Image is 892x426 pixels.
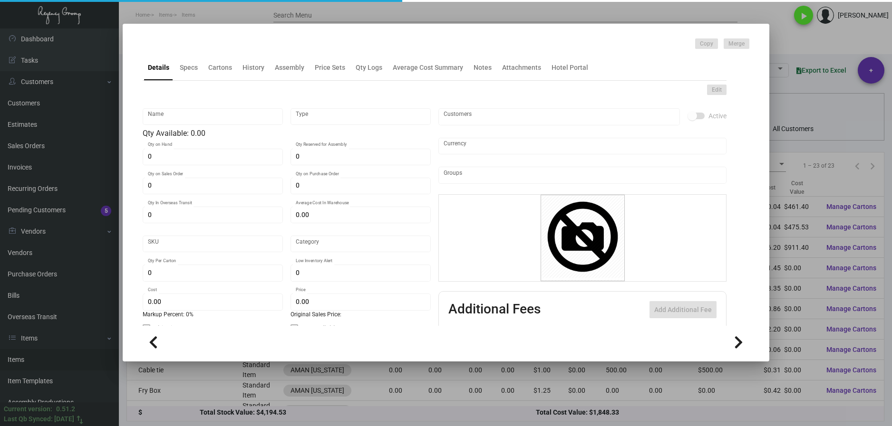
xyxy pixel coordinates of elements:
[552,63,588,73] div: Hotel Portal
[444,171,722,179] input: Add new..
[724,38,749,49] button: Merge
[302,322,338,334] span: Non-sellable
[148,63,169,73] div: Details
[208,63,232,73] div: Cartons
[707,85,727,95] button: Edit
[654,306,712,313] span: Add Additional Fee
[356,63,382,73] div: Qty Logs
[444,113,675,121] input: Add new..
[4,414,74,424] div: Last Qb Synced: [DATE]
[393,63,463,73] div: Average Cost Summary
[448,301,541,318] h2: Additional Fees
[700,40,713,48] span: Copy
[143,128,431,139] div: Qty Available: 0.00
[180,63,198,73] div: Specs
[154,322,180,334] span: Shipping
[56,404,75,414] div: 0.51.2
[242,63,264,73] div: History
[4,404,52,414] div: Current version:
[502,63,541,73] div: Attachments
[275,63,304,73] div: Assembly
[695,38,718,49] button: Copy
[708,110,727,122] span: Active
[315,63,345,73] div: Price Sets
[474,63,492,73] div: Notes
[728,40,745,48] span: Merge
[712,86,722,94] span: Edit
[650,301,717,318] button: Add Additional Fee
